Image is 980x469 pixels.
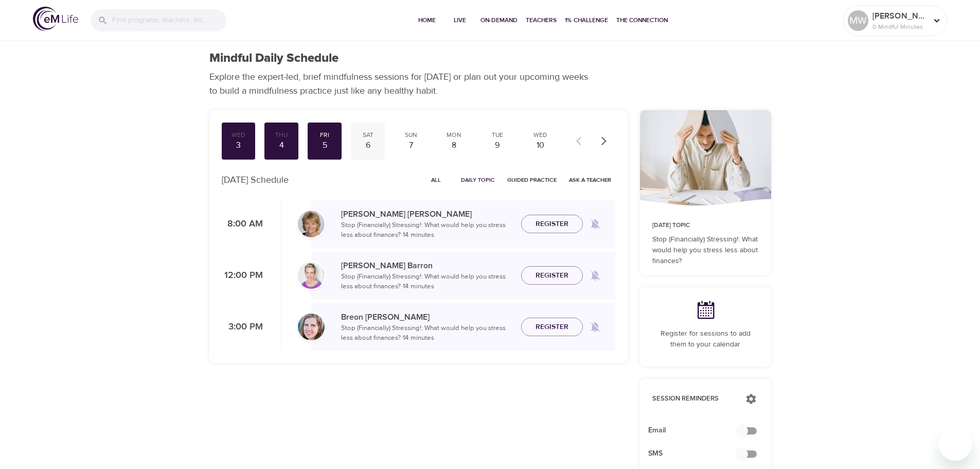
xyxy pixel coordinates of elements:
[269,140,294,151] div: 4
[415,15,439,26] span: Home
[298,211,325,237] img: Lisa_Wickham-min.jpg
[652,394,735,404] p: Session Reminders
[420,172,453,188] button: All
[503,172,561,188] button: Guided Practice
[872,10,927,22] p: [PERSON_NAME] [PERSON_NAME]
[521,215,583,234] button: Register
[848,10,868,31] div: MW
[226,131,252,140] div: Wed
[269,131,294,140] div: Thu
[226,140,252,151] div: 3
[457,172,499,188] button: Daily Topic
[652,221,759,230] p: [DATE] Topic
[480,15,518,26] span: On-Demand
[341,259,513,272] p: [PERSON_NAME] Barron
[222,320,263,334] p: 3:00 PM
[209,51,338,66] h1: Mindful Daily Schedule
[536,269,568,282] span: Register
[536,321,568,334] span: Register
[569,175,611,185] span: Ask a Teacher
[448,15,472,26] span: Live
[222,173,289,187] p: [DATE] Schedule
[298,262,325,289] img: kellyb.jpg
[222,269,263,283] p: 12:00 PM
[485,131,510,140] div: Tue
[398,140,424,151] div: 7
[507,175,557,185] span: Guided Practice
[112,9,226,31] input: Find programs, teachers, etc...
[528,140,554,151] div: 10
[341,208,513,220] p: [PERSON_NAME] [PERSON_NAME]
[583,263,608,288] span: Remind me when a class goes live every Friday at 12:00 PM
[565,172,615,188] button: Ask a Teacher
[521,266,583,285] button: Register
[528,131,554,140] div: Wed
[209,70,595,98] p: Explore the expert-led, brief mindfulness sessions for [DATE] or plan out your upcoming weeks to ...
[441,140,467,151] div: 8
[648,425,746,436] span: Email
[33,7,78,31] img: logo
[485,140,510,151] div: 9
[652,328,759,350] p: Register for sessions to add them to your calendar
[526,15,557,26] span: Teachers
[521,318,583,337] button: Register
[398,131,424,140] div: Sun
[222,217,263,231] p: 8:00 AM
[441,131,467,140] div: Mon
[298,314,325,340] img: Breon_Michel-min.jpg
[312,131,337,140] div: Fri
[583,315,608,339] span: Remind me when a class goes live every Friday at 3:00 PM
[939,428,972,461] iframe: Button to launch messaging window
[341,323,513,343] p: Stop (Financially) Stressing!: What would help you stress less about finances? · 14 minutes
[341,220,513,240] p: Stop (Financially) Stressing!: What would help you stress less about finances? · 14 minutes
[616,15,668,26] span: The Connection
[652,234,759,267] p: Stop (Financially) Stressing!: What would help you stress less about finances?
[312,140,337,151] div: 5
[341,311,513,323] p: Breon [PERSON_NAME]
[355,131,381,140] div: Sat
[872,22,927,31] p: 0 Mindful Minutes
[461,175,495,185] span: Daily Topic
[536,218,568,231] span: Register
[565,15,608,26] span: 1% Challenge
[341,272,513,292] p: Stop (Financially) Stressing!: What would help you stress less about finances? · 14 minutes
[583,212,608,236] span: Remind me when a class goes live every Friday at 8:00 AM
[648,448,746,459] span: SMS
[424,175,449,185] span: All
[355,140,381,151] div: 6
